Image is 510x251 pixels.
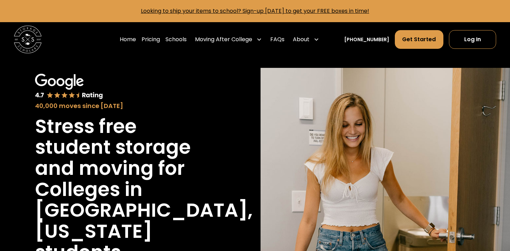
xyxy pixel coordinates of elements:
[195,35,252,44] div: Moving After College
[449,30,496,49] a: Log In
[141,7,369,15] a: Looking to ship your items to school? Sign-up [DATE] to get your FREE boxes in time!
[165,30,187,49] a: Schools
[35,116,215,179] h1: Stress free student storage and moving for
[14,26,42,53] img: Storage Scholars main logo
[35,179,253,242] h1: Colleges in [GEOGRAPHIC_DATA], [US_STATE]
[35,101,215,110] div: 40,000 moves since [DATE]
[35,74,103,100] img: Google 4.7 star rating
[120,30,136,49] a: Home
[293,35,309,44] div: About
[142,30,160,49] a: Pricing
[270,30,284,49] a: FAQs
[395,30,443,49] a: Get Started
[344,36,389,43] a: [PHONE_NUMBER]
